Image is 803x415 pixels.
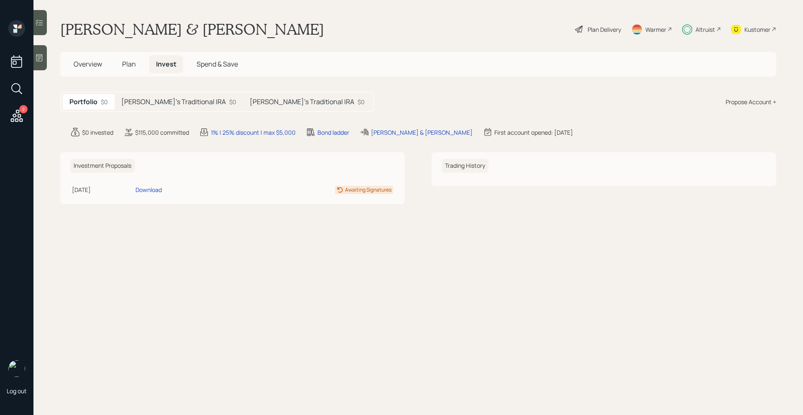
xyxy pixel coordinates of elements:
span: Plan [122,59,136,69]
div: Altruist [696,25,715,34]
div: Plan Delivery [588,25,621,34]
span: Overview [74,59,102,69]
div: $115,000 committed [135,128,189,137]
div: [DATE] [72,185,132,194]
h5: Portfolio [69,98,97,106]
h5: [PERSON_NAME]'s Traditional IRA [121,98,226,106]
div: $0 [229,97,236,106]
div: Log out [7,387,27,395]
div: $0 [358,97,365,106]
div: First account opened: [DATE] [494,128,573,137]
div: Awaiting Signatures [345,186,391,194]
div: Propose Account + [726,97,776,106]
span: Spend & Save [197,59,238,69]
div: $0 [101,97,108,106]
div: Download [136,185,162,194]
span: Invest [156,59,176,69]
div: Kustomer [744,25,770,34]
h1: [PERSON_NAME] & [PERSON_NAME] [60,20,324,38]
h6: Investment Proposals [70,159,135,173]
div: Warmer [645,25,666,34]
div: [PERSON_NAME] & [PERSON_NAME] [371,128,473,137]
div: Bond ladder [317,128,349,137]
h5: [PERSON_NAME]'s Traditional IRA [250,98,354,106]
h6: Trading History [442,159,488,173]
div: 1% | 25% discount | max $5,000 [211,128,296,137]
img: michael-russo-headshot.png [8,360,25,377]
div: 2 [19,105,28,113]
div: $0 invested [82,128,113,137]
